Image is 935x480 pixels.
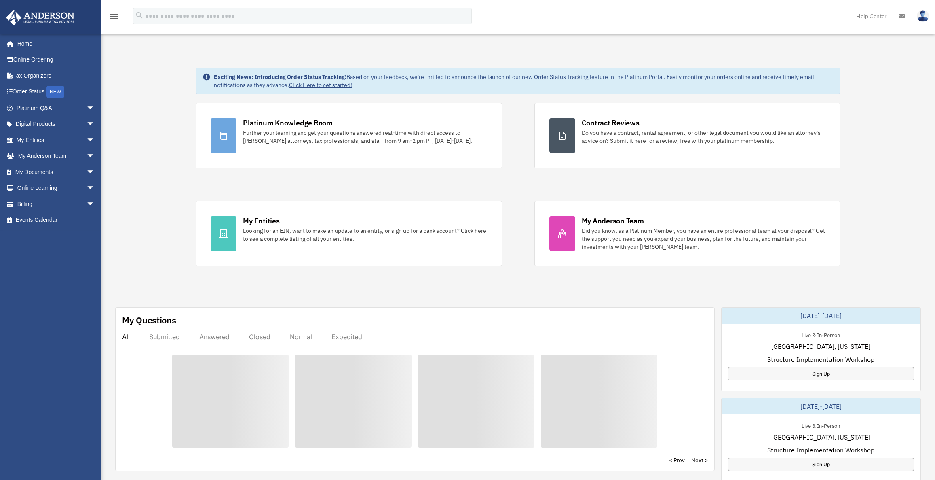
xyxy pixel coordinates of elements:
div: Answered [199,333,230,341]
div: Based on your feedback, we're thrilled to announce the launch of our new Order Status Tracking fe... [214,73,833,89]
a: Contract Reviews Do you have a contract, rental agreement, or other legal document you would like... [534,103,840,168]
div: NEW [46,86,64,98]
span: Structure Implementation Workshop [767,355,874,364]
a: Platinum Q&Aarrow_drop_down [6,100,107,116]
span: arrow_drop_down [87,132,103,149]
div: My Anderson Team [582,216,644,226]
div: Did you know, as a Platinum Member, you have an entire professional team at your disposal? Get th... [582,227,825,251]
div: Contract Reviews [582,118,640,128]
a: My Anderson Team Did you know, as a Platinum Member, you have an entire professional team at your... [534,201,840,266]
span: [GEOGRAPHIC_DATA], [US_STATE] [771,432,870,442]
a: Online Learningarrow_drop_down [6,180,107,196]
span: arrow_drop_down [87,148,103,165]
a: My Documentsarrow_drop_down [6,164,107,180]
div: All [122,333,130,341]
a: My Anderson Teamarrow_drop_down [6,148,107,164]
div: [DATE]-[DATE] [722,398,920,414]
a: Tax Organizers [6,68,107,84]
a: < Prev [669,456,685,464]
a: Platinum Knowledge Room Further your learning and get your questions answered real-time with dire... [196,103,502,168]
a: Billingarrow_drop_down [6,196,107,212]
a: Next > [691,456,708,464]
div: Submitted [149,333,180,341]
i: menu [109,11,119,21]
div: Looking for an EIN, want to make an update to an entity, or sign up for a bank account? Click her... [243,227,487,243]
div: Live & In-Person [795,421,846,429]
span: arrow_drop_down [87,164,103,181]
a: Home [6,36,103,52]
a: Click Here to get started! [289,81,352,89]
div: Further your learning and get your questions answered real-time with direct access to [PERSON_NAM... [243,129,487,145]
div: Closed [249,333,270,341]
i: search [135,11,144,20]
div: My Questions [122,314,176,326]
a: My Entitiesarrow_drop_down [6,132,107,148]
img: Anderson Advisors Platinum Portal [4,10,77,25]
img: User Pic [917,10,929,22]
a: Online Ordering [6,52,107,68]
div: Live & In-Person [795,330,846,339]
span: [GEOGRAPHIC_DATA], [US_STATE] [771,342,870,351]
strong: Exciting News: Introducing Order Status Tracking! [214,73,346,81]
a: Events Calendar [6,212,107,228]
div: Normal [290,333,312,341]
span: arrow_drop_down [87,196,103,212]
a: Sign Up [728,367,914,380]
div: [DATE]-[DATE] [722,308,920,324]
span: arrow_drop_down [87,180,103,197]
div: Do you have a contract, rental agreement, or other legal document you would like an attorney's ad... [582,129,825,145]
div: Platinum Knowledge Room [243,118,333,128]
a: Digital Productsarrow_drop_down [6,116,107,132]
a: Order StatusNEW [6,84,107,100]
a: My Entities Looking for an EIN, want to make an update to an entity, or sign up for a bank accoun... [196,201,502,266]
div: Expedited [331,333,362,341]
span: arrow_drop_down [87,100,103,117]
div: My Entities [243,216,279,226]
span: arrow_drop_down [87,116,103,133]
a: menu [109,14,119,21]
a: Sign Up [728,458,914,471]
span: Structure Implementation Workshop [767,445,874,455]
